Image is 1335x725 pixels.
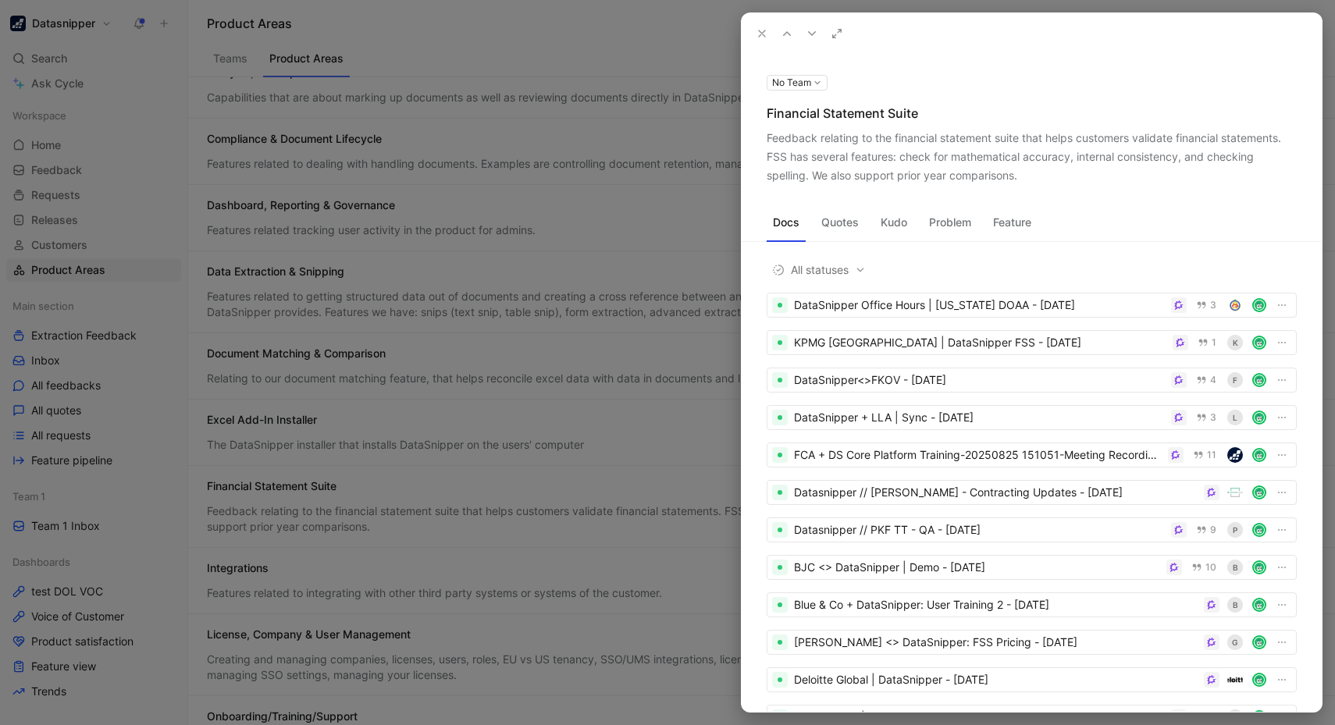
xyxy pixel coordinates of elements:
[1227,335,1243,350] div: K
[1227,597,1243,613] div: B
[1254,562,1265,573] img: avatar
[1227,410,1243,425] div: L
[1227,709,1243,725] div: C
[794,333,1166,352] div: KPMG [GEOGRAPHIC_DATA] | DataSnipper FSS - [DATE]
[1254,599,1265,610] img: avatar
[794,595,1198,614] div: Blue & Co + DataSnipper: User Training 2 - [DATE]
[772,261,866,279] span: All statuses
[1205,563,1216,572] span: 10
[767,260,871,280] button: All statuses
[1210,413,1216,422] span: 3
[767,293,1297,318] a: DataSnipper Office Hours | [US_STATE] DOAA - [DATE]3avatar
[767,75,828,91] button: No Team
[1193,521,1219,538] button: 9
[767,368,1297,393] a: DataSnipper<>FKOV - [DATE]4Favatar
[1227,297,1243,313] img: audits.ga.gov
[1210,525,1216,535] span: 9
[767,129,1297,185] div: Feedback relating to the financial statement suite that helps customers validate financial statem...
[1254,524,1265,535] img: avatar
[794,371,1165,389] div: DataSnipper<>FKOV - [DATE]
[874,210,913,235] button: Kudo
[815,210,865,235] button: Quotes
[767,480,1297,505] a: Datasnipper // [PERSON_NAME] - Contracting Updates - [DATE]avatar
[1254,487,1265,498] img: avatar
[1254,337,1265,348] img: avatar
[1210,300,1216,310] span: 3
[794,558,1160,577] div: BJC <> DataSnipper | Demo - [DATE]
[1227,447,1243,463] img: 31327841-222b-4347-9571-07eb47e694c5.jpg
[767,330,1297,355] a: KPMG [GEOGRAPHIC_DATA] | DataSnipper FSS - [DATE]1Kavatar
[767,630,1297,655] a: [PERSON_NAME] <> DataSnipper: FSS Pricing - [DATE]Gavatar
[923,210,977,235] button: Problem
[1188,559,1219,576] button: 10
[767,442,1297,467] a: FCA + DS Core Platform Training-20250825 151051-Meeting Recording - [DATE]11avatar
[1254,412,1265,423] img: avatar
[794,296,1165,315] div: DataSnipper Office Hours | [US_STATE] DOAA - [DATE]
[1254,450,1265,460] img: avatar
[767,210,806,235] button: Docs
[1194,334,1219,351] button: 1
[1227,560,1243,575] div: B
[767,555,1297,580] a: BJC <> DataSnipper | Demo - [DATE]10Bavatar
[987,210,1038,235] button: Feature
[1193,409,1219,426] button: 3
[1212,338,1216,347] span: 1
[1227,672,1243,688] img: deloitte.nl
[794,408,1165,427] div: DataSnipper + LLA | Sync - [DATE]
[1227,372,1243,388] div: F
[1190,446,1219,464] button: 11
[1227,485,1243,500] img: mcdirmitdavis.com
[1210,375,1216,385] span: 4
[767,405,1297,430] a: DataSnipper + LLA | Sync - [DATE]3Lavatar
[1227,634,1243,650] div: G
[794,633,1198,652] div: [PERSON_NAME] <> DataSnipper: FSS Pricing - [DATE]
[767,104,1297,123] div: Financial Statement Suite
[1207,450,1216,460] span: 11
[1227,522,1243,538] div: P
[794,521,1165,539] div: Datasnipper // PKF TT - QA - [DATE]
[794,483,1198,502] div: Datasnipper // [PERSON_NAME] - Contracting Updates - [DATE]
[1193,371,1219,389] button: 4
[1254,637,1265,648] img: avatar
[1254,300,1265,311] img: avatar
[767,667,1297,692] a: Deloitte Global | DataSnipper - [DATE]avatar
[794,446,1162,464] div: FCA + DS Core Platform Training-20250825 151051-Meeting Recording - [DATE]
[794,670,1198,689] div: Deloitte Global | DataSnipper - [DATE]
[767,592,1297,617] a: Blue & Co + DataSnipper: User Training 2 - [DATE]Bavatar
[1254,375,1265,386] img: avatar
[767,517,1297,542] a: Datasnipper // PKF TT - QA - [DATE]9Pavatar
[1193,297,1219,314] button: 3
[1254,674,1265,685] img: avatar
